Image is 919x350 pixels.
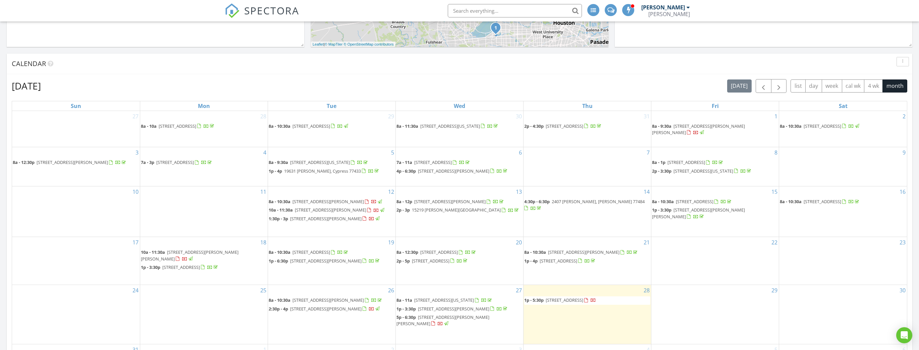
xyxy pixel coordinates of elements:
[396,297,412,303] span: 8a - 11a
[641,4,685,11] div: [PERSON_NAME]
[269,258,381,264] a: 1p - 6:30p [STREET_ADDRESS][PERSON_NAME]
[269,198,383,205] a: 8a - 10:30a [STREET_ADDRESS][PERSON_NAME]
[524,249,639,255] a: 8a - 10:30a [STREET_ADDRESS][PERSON_NAME]
[396,123,418,129] span: 8a - 11:30a
[652,123,671,129] span: 8a - 9:30a
[396,258,410,264] span: 2p - 5p
[390,147,395,158] a: Go to August 5, 2025
[651,285,779,344] td: Go to August 29, 2025
[396,207,410,213] span: 2p - 3p
[524,198,645,211] a: 4:30p - 6:30p 2407 [PERSON_NAME], [PERSON_NAME] 77484
[259,111,268,122] a: Go to July 28, 2025
[651,237,779,285] td: Go to August 22, 2025
[448,4,582,17] input: Search everything...
[269,216,381,222] a: 1:30p - 3p [STREET_ADDRESS][PERSON_NAME]
[780,198,802,205] span: 8a - 10:30a
[652,159,724,165] a: 8a - 1p [STREET_ADDRESS]
[896,327,912,343] div: Open Intercom Messenger
[515,111,523,122] a: Go to July 30, 2025
[642,111,651,122] a: Go to July 31, 2025
[779,237,907,285] td: Go to August 23, 2025
[396,122,523,130] a: 8a - 11:30a [STREET_ADDRESS][US_STATE]
[141,249,238,261] span: [STREET_ADDRESS][PERSON_NAME][PERSON_NAME]
[770,285,779,296] a: Go to August 29, 2025
[269,198,395,206] a: 8a - 10:30a [STREET_ADDRESS][PERSON_NAME]
[292,198,364,205] span: [STREET_ADDRESS][PERSON_NAME]
[652,159,778,167] a: 8a - 1p [STREET_ADDRESS]
[396,168,416,174] span: 4p - 6:30p
[269,207,385,213] a: 10a - 11:30a [STREET_ADDRESS][PERSON_NAME]
[395,237,523,285] td: Go to August 20, 2025
[648,11,690,17] div: Billy Cook
[268,111,395,147] td: Go to July 29, 2025
[259,186,268,197] a: Go to August 11, 2025
[414,297,474,303] span: [STREET_ADDRESS][US_STATE]
[524,297,596,303] a: 1p - 5:30p [STREET_ADDRESS]
[791,79,806,93] button: list
[140,186,268,237] td: Go to August 11, 2025
[131,237,140,248] a: Go to August 17, 2025
[396,159,523,167] a: 7a - 11a [STREET_ADDRESS]
[313,42,324,46] a: Leaflet
[898,237,907,248] a: Go to August 23, 2025
[396,258,469,264] a: 2p - 5p [STREET_ADDRESS]
[420,249,458,255] span: [STREET_ADDRESS]
[269,122,395,130] a: 8a - 10:30a [STREET_ADDRESS]
[396,314,416,320] span: 5p - 6:30p
[140,237,268,285] td: Go to August 18, 2025
[515,285,523,296] a: Go to August 27, 2025
[673,168,733,174] span: [STREET_ADDRESS][US_STATE]
[141,159,267,167] a: 7a - 3p [STREET_ADDRESS]
[12,79,41,93] h2: [DATE]
[642,186,651,197] a: Go to August 14, 2025
[259,285,268,296] a: Go to August 25, 2025
[292,297,364,303] span: [STREET_ADDRESS][PERSON_NAME]
[37,159,108,165] span: [STREET_ADDRESS][PERSON_NAME]
[141,264,219,270] a: 1p - 3:30p [STREET_ADDRESS]
[141,264,267,272] a: 1p - 3:30p [STREET_ADDRESS]
[395,147,523,186] td: Go to August 6, 2025
[387,237,395,248] a: Go to August 19, 2025
[780,123,802,129] span: 8a - 10:30a
[12,111,140,147] td: Go to July 27, 2025
[325,101,338,111] a: Tuesday
[581,101,594,111] a: Thursday
[418,306,489,312] span: [STREET_ADDRESS][PERSON_NAME]
[387,285,395,296] a: Go to August 26, 2025
[524,147,651,186] td: Go to August 7, 2025
[131,111,140,122] a: Go to July 27, 2025
[524,297,544,303] span: 1p - 5:30p
[396,198,523,206] a: 8a - 12p [STREET_ADDRESS][PERSON_NAME]
[396,297,493,303] a: 8a - 11a [STREET_ADDRESS][US_STATE]
[325,42,343,46] a: © MapTiler
[396,198,412,205] span: 8a - 12p
[652,207,671,213] span: 1p - 3:30p
[387,186,395,197] a: Go to August 12, 2025
[396,314,489,327] span: [STREET_ADDRESS][PERSON_NAME][PERSON_NAME]
[141,123,215,129] a: 8a - 10a [STREET_ADDRESS]
[269,123,349,129] a: 8a - 10:30a [STREET_ADDRESS]
[290,159,350,165] span: [STREET_ADDRESS][US_STATE]
[676,198,713,205] span: [STREET_ADDRESS]
[284,168,361,174] span: 19631 [PERSON_NAME], Cypress 77433
[295,207,366,213] span: [STREET_ADDRESS][PERSON_NAME]
[524,237,651,285] td: Go to August 21, 2025
[396,257,523,265] a: 2p - 5p [STREET_ADDRESS]
[524,258,538,264] span: 1p - 4p
[292,249,330,255] span: [STREET_ADDRESS]
[524,198,650,212] a: 4:30p - 6:30p 2407 [PERSON_NAME], [PERSON_NAME] 77484
[13,159,127,165] a: 8a - 12:30p [STREET_ADDRESS][PERSON_NAME]
[269,305,395,313] a: 2:30p - 4p [STREET_ADDRESS][PERSON_NAME]
[420,123,480,129] span: [STREET_ADDRESS][US_STATE]
[396,207,520,213] a: 2p - 3p 15219 [PERSON_NAME][GEOGRAPHIC_DATA]
[452,101,467,111] a: Wednesday
[269,248,395,256] a: 8a - 10:30a [STREET_ADDRESS]
[269,257,395,265] a: 1p - 6:30p [STREET_ADDRESS][PERSON_NAME]
[727,79,752,93] button: [DATE]
[901,147,907,158] a: Go to August 9, 2025
[779,285,907,344] td: Go to August 30, 2025
[396,306,508,312] a: 1p - 3:30p [STREET_ADDRESS][PERSON_NAME]
[269,159,395,167] a: 8a - 9:30a [STREET_ADDRESS][US_STATE]
[269,249,349,255] a: 8a - 10:30a [STREET_ADDRESS]
[269,168,380,174] a: 1p - 4p 19631 [PERSON_NAME], Cypress 77433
